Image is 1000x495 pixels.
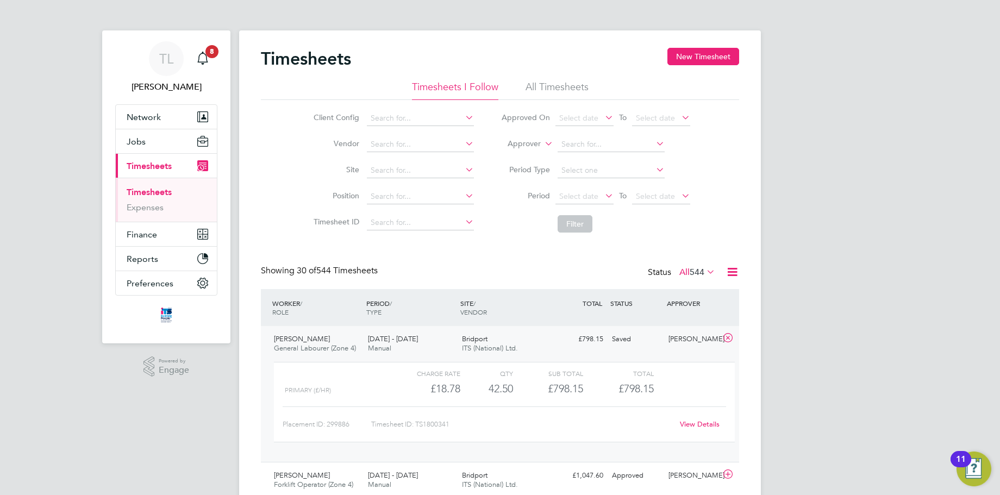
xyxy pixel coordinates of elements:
[473,299,476,308] span: /
[159,52,173,66] span: TL
[367,163,474,178] input: Search for...
[115,80,217,93] span: Tim Lerwill
[558,137,665,152] input: Search for...
[283,416,371,433] div: Placement ID: 299886
[274,480,353,489] span: Forklift Operator (Zone 4)
[558,215,592,233] button: Filter
[285,386,331,394] span: Primary (£/HR)
[390,380,460,398] div: £18.78
[618,382,654,395] span: £798.15
[116,105,217,129] button: Network
[261,48,351,70] h2: Timesheets
[492,139,541,149] label: Approver
[501,165,550,174] label: Period Type
[274,334,330,343] span: [PERSON_NAME]
[127,254,158,264] span: Reports
[192,41,214,76] a: 8
[583,367,653,380] div: Total
[462,471,487,480] span: Bridport
[608,293,664,313] div: STATUS
[636,191,675,201] span: Select date
[957,452,991,486] button: Open Resource Center, 11 new notifications
[261,265,380,277] div: Showing
[310,112,359,122] label: Client Config
[297,265,316,276] span: 30 of
[616,189,630,203] span: To
[205,45,218,58] span: 8
[127,187,172,197] a: Timesheets
[368,334,418,343] span: [DATE] - [DATE]
[116,222,217,246] button: Finance
[371,416,673,433] div: Timesheet ID: TS1800341
[583,299,602,308] span: TOTAL
[513,367,583,380] div: Sub Total
[159,306,174,324] img: itsconstruction-logo-retina.png
[412,80,498,100] li: Timesheets I Follow
[956,459,966,473] div: 11
[127,278,173,289] span: Preferences
[667,48,739,65] button: New Timesheet
[115,41,217,93] a: TL[PERSON_NAME]
[559,191,598,201] span: Select date
[551,467,608,485] div: £1,047.60
[664,293,721,313] div: APPROVER
[366,308,382,316] span: TYPE
[300,299,302,308] span: /
[368,471,418,480] span: [DATE] - [DATE]
[558,163,665,178] input: Select one
[460,308,487,316] span: VENDOR
[616,110,630,124] span: To
[116,154,217,178] button: Timesheets
[274,471,330,480] span: [PERSON_NAME]
[116,129,217,153] button: Jobs
[159,356,189,366] span: Powered by
[367,189,474,204] input: Search for...
[501,191,550,200] label: Period
[367,215,474,230] input: Search for...
[458,293,552,322] div: SITE
[297,265,378,276] span: 544 Timesheets
[680,419,720,429] a: View Details
[551,330,608,348] div: £798.15
[364,293,458,322] div: PERIOD
[390,367,460,380] div: Charge rate
[559,113,598,123] span: Select date
[368,343,391,353] span: Manual
[526,80,589,100] li: All Timesheets
[679,267,715,278] label: All
[102,30,230,343] nav: Main navigation
[608,330,664,348] div: Saved
[310,139,359,148] label: Vendor
[272,308,289,316] span: ROLE
[143,356,190,377] a: Powered byEngage
[367,111,474,126] input: Search for...
[462,480,518,489] span: ITS (National) Ltd.
[310,165,359,174] label: Site
[690,267,704,278] span: 544
[648,265,717,280] div: Status
[310,217,359,227] label: Timesheet ID
[368,480,391,489] span: Manual
[460,367,513,380] div: QTY
[501,112,550,122] label: Approved On
[127,112,161,122] span: Network
[513,380,583,398] div: £798.15
[664,330,721,348] div: [PERSON_NAME]
[127,202,164,212] a: Expenses
[664,467,721,485] div: [PERSON_NAME]
[274,343,356,353] span: General Labourer (Zone 4)
[127,229,157,240] span: Finance
[367,137,474,152] input: Search for...
[390,299,392,308] span: /
[127,136,146,147] span: Jobs
[159,366,189,375] span: Engage
[462,334,487,343] span: Bridport
[116,271,217,295] button: Preferences
[636,113,675,123] span: Select date
[462,343,518,353] span: ITS (National) Ltd.
[608,467,664,485] div: Approved
[116,247,217,271] button: Reports
[115,306,217,324] a: Go to home page
[460,380,513,398] div: 42.50
[270,293,364,322] div: WORKER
